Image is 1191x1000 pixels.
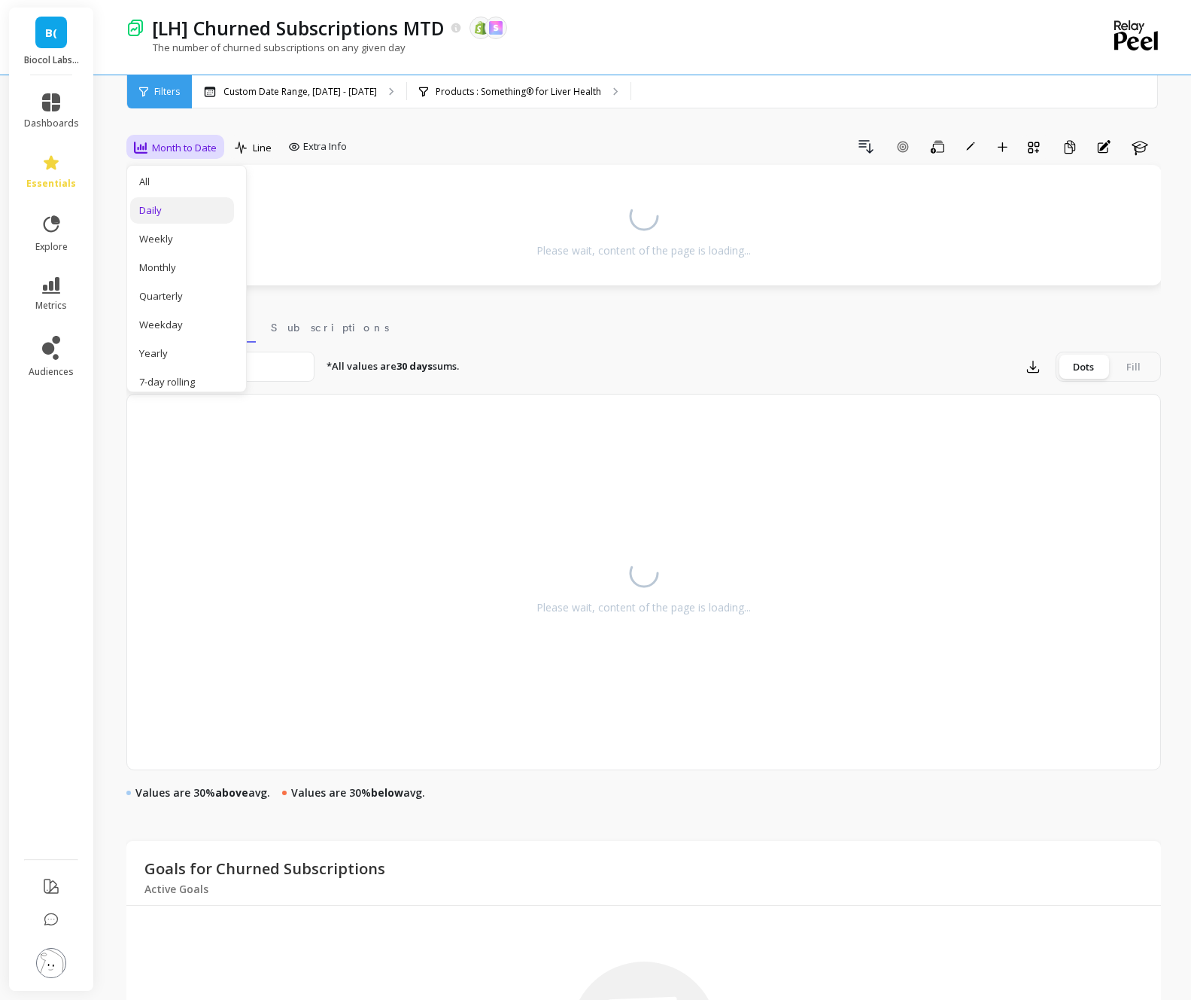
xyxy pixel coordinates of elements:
div: Quarterly [139,289,225,303]
span: Line [253,141,272,155]
div: Dots [1059,355,1108,379]
img: profile picture [36,948,66,978]
div: Please wait, content of the page is loading... [536,243,751,258]
div: Daily [139,203,225,218]
span: B( [45,24,57,41]
span: Subscriptions [271,320,389,335]
p: Biocol Labs (US) [24,54,79,66]
p: Custom Date Range, [DATE] - [DATE] [223,86,377,98]
p: The number of churned subscriptions on any given day [126,41,406,54]
p: Products : Something® for Liver Health [436,86,601,98]
p: Goals for Churned Subscriptions [144,855,385,883]
strong: above [215,785,248,800]
p: *All values are sums. [327,359,459,374]
strong: below [371,785,403,800]
div: Weekday [139,318,225,332]
nav: Tabs [126,308,1161,343]
p: [LH] Churned Subscriptions MTD [152,15,445,41]
p: Values are 30% avg. [291,785,425,800]
p: Values are 30% avg. [135,785,270,800]
img: api.skio.svg [489,21,503,35]
span: dashboards [24,117,79,130]
span: Month to Date [152,141,217,155]
div: Weekly [139,232,225,246]
span: Extra Info [303,139,347,154]
div: Yearly [139,346,225,361]
strong: 30 days [396,359,433,373]
span: metrics [35,300,67,312]
img: header icon [126,19,144,37]
div: 7-day rolling [139,375,225,389]
span: audiences [29,366,74,378]
span: essentials [26,178,76,190]
div: All [139,175,225,189]
p: Active Goals [144,883,385,896]
img: api.shopify.svg [474,21,488,35]
div: Monthly [139,261,225,275]
span: explore [35,241,68,253]
span: Filters [154,86,180,98]
div: Please wait, content of the page is loading... [536,600,751,615]
div: Fill [1108,355,1158,379]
